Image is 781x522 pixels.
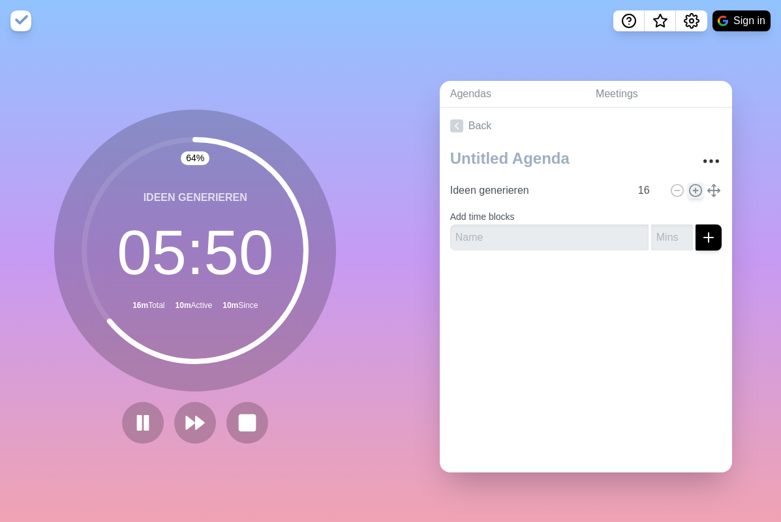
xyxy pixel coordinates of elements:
[633,177,664,204] input: Mins
[613,10,645,31] button: Help
[445,177,630,204] input: Name
[10,10,31,31] img: timeblocks logo
[440,108,732,144] a: Back
[440,81,585,108] a: Agendas
[645,10,676,31] button: What’s new
[450,224,649,251] input: Name
[585,81,732,108] a: Meetings
[698,148,724,174] button: More
[676,10,707,31] button: Settings
[651,224,693,251] input: Mins
[450,211,515,222] label: Add time blocks
[718,16,728,26] img: google logo
[712,10,771,31] button: Sign in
